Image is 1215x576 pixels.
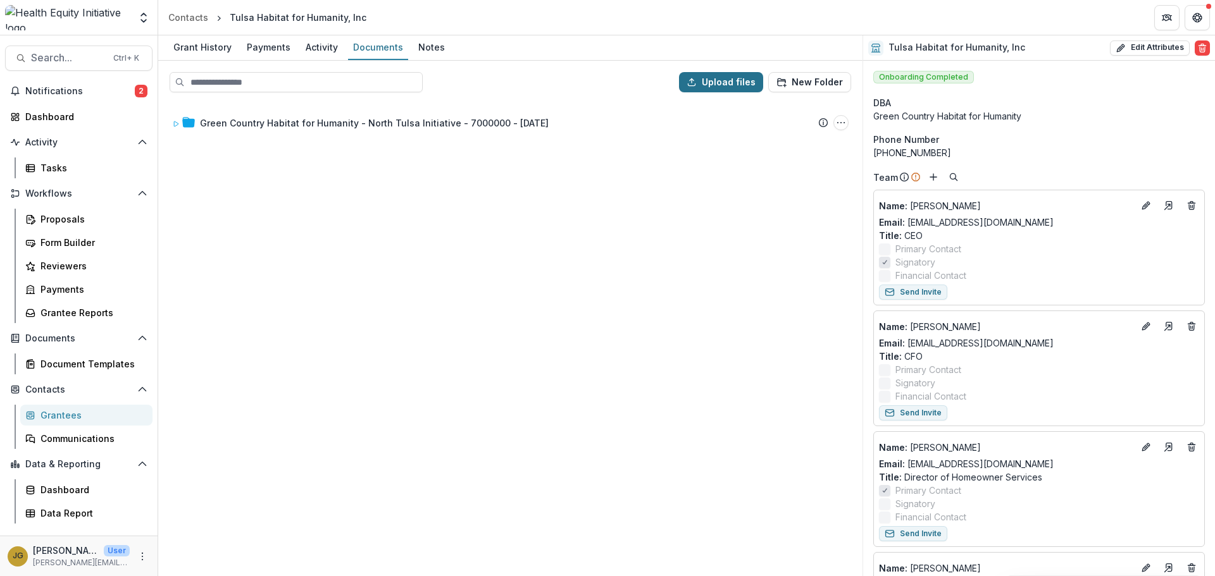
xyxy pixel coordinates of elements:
[895,269,966,282] span: Financial Contact
[879,320,1133,333] p: [PERSON_NAME]
[873,71,974,83] span: Onboarding Completed
[879,285,947,300] button: Send Invite
[879,217,905,228] span: Email:
[5,183,153,204] button: Open Workflows
[895,510,966,524] span: Financial Contact
[20,405,153,426] a: Grantees
[1110,40,1190,56] button: Edit Attributes
[5,454,153,474] button: Open Data & Reporting
[879,458,905,469] span: Email:
[879,230,902,241] span: Title :
[40,161,142,175] div: Tasks
[5,132,153,152] button: Open Activity
[5,379,153,400] button: Open Contacts
[879,229,1199,242] p: CEO
[31,52,106,64] span: Search...
[1159,195,1179,216] a: Go to contact
[873,133,939,146] span: Phone Number
[946,169,961,185] button: Search
[40,432,142,445] div: Communications
[879,200,907,211] span: Name :
[168,35,237,60] a: Grant History
[20,353,153,374] a: Document Templates
[25,86,135,97] span: Notifications
[873,109,1205,123] div: Green Country Habitat for Humanity
[5,106,153,127] a: Dashboard
[40,212,142,226] div: Proposals
[895,363,961,376] span: Primary Contact
[895,497,935,510] span: Signatory
[40,506,142,520] div: Data Report
[413,38,450,56] div: Notes
[895,242,961,255] span: Primary Contact
[40,283,142,296] div: Payments
[40,483,142,496] div: Dashboard
[13,552,23,560] div: Jenna Grant
[879,199,1133,212] p: [PERSON_NAME]
[879,320,1133,333] a: Name: [PERSON_NAME]
[895,389,966,403] span: Financial Contact
[20,428,153,449] a: Communications
[25,137,132,148] span: Activity
[879,338,905,348] span: Email:
[879,561,1133,575] p: [PERSON_NAME]
[873,96,891,109] span: DBA
[879,561,1133,575] a: Name: [PERSON_NAME]
[301,38,343,56] div: Activity
[111,51,142,65] div: Ctrl + K
[1185,5,1210,30] button: Get Help
[768,72,851,92] button: New Folder
[879,405,947,420] button: Send Invite
[1138,198,1154,213] button: Edit
[163,8,371,27] nav: breadcrumb
[895,484,961,497] span: Primary Contact
[1184,439,1199,455] button: Deletes
[20,503,153,524] a: Data Report
[1159,316,1179,336] a: Go to contact
[5,46,153,71] button: Search...
[1184,319,1199,334] button: Deletes
[879,350,1199,363] p: CFO
[895,376,935,389] span: Signatory
[20,209,153,230] a: Proposals
[104,545,130,556] p: User
[135,5,153,30] button: Open entity switcher
[20,157,153,178] a: Tasks
[679,72,763,92] button: Upload files
[879,457,1054,470] a: Email: [EMAIL_ADDRESS][DOMAIN_NAME]
[200,116,549,130] div: Green Country Habitat for Humanity - North Tulsa Initiative - 7000000 - [DATE]
[20,302,153,323] a: Grantee Reports
[348,35,408,60] a: Documents
[5,328,153,348] button: Open Documents
[1195,40,1210,56] button: Delete
[230,11,366,24] div: Tulsa Habitat for Humanity, Inc
[25,459,132,470] span: Data & Reporting
[879,321,907,332] span: Name :
[20,279,153,300] a: Payments
[25,110,142,123] div: Dashboard
[879,563,907,573] span: Name :
[25,188,132,199] span: Workflows
[33,544,99,557] p: [PERSON_NAME]
[168,38,237,56] div: Grant History
[413,35,450,60] a: Notes
[40,306,142,319] div: Grantee Reports
[25,333,132,344] span: Documents
[879,470,1199,484] p: Director of Homeowner Services
[20,479,153,500] a: Dashboard
[879,216,1054,229] a: Email: [EMAIL_ADDRESS][DOMAIN_NAME]
[348,38,408,56] div: Documents
[926,169,941,185] button: Add
[167,110,854,135] div: Green Country Habitat for Humanity - North Tulsa Initiative - 7000000 - [DATE]Green Country Habit...
[33,557,130,568] p: [PERSON_NAME][EMAIL_ADDRESS][PERSON_NAME][DATE][DOMAIN_NAME]
[20,255,153,276] a: Reviewers
[1138,319,1154,334] button: Edit
[20,232,153,253] a: Form Builder
[40,259,142,273] div: Reviewers
[5,81,153,101] button: Notifications2
[5,5,130,30] img: Health Equity Initiative logo
[168,11,208,24] div: Contacts
[40,236,142,249] div: Form Builder
[879,336,1054,350] a: Email: [EMAIL_ADDRESS][DOMAIN_NAME]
